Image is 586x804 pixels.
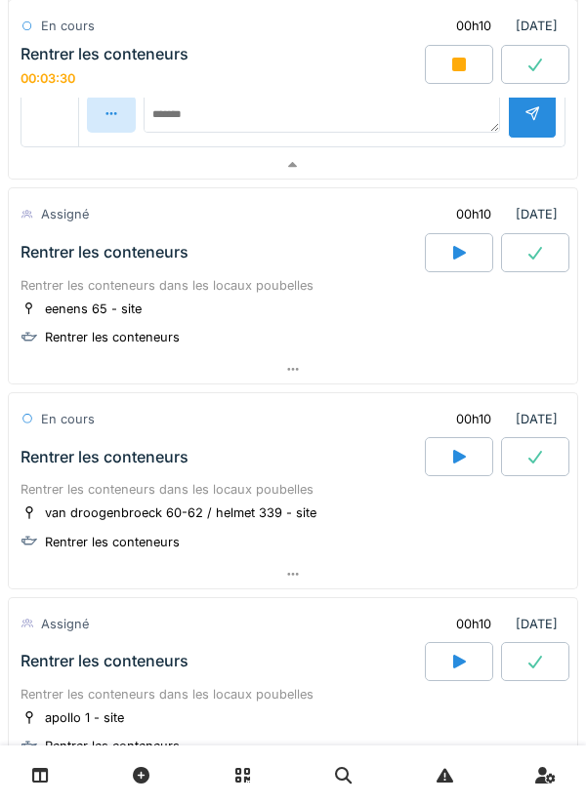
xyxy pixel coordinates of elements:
[439,606,565,642] div: [DATE]
[45,503,316,522] div: van droogenbroeck 60-62 / helmet 339 - site
[45,708,124,727] div: apollo 1 - site
[41,17,95,35] div: En cours
[456,205,491,223] div: 00h10
[21,276,565,295] div: Rentrer les conteneurs dans les locaux poubelles
[21,243,188,261] div: Rentrer les conteneurs
[45,737,180,755] div: Rentrer les conteneurs
[439,8,565,44] div: [DATE]
[439,401,565,437] div: [DATE]
[21,480,565,499] div: Rentrer les conteneurs dans les locaux poubelles
[456,410,491,428] div: 00h10
[41,205,89,223] div: Assigné
[45,300,142,318] div: eenens 65 - site
[45,533,180,551] div: Rentrer les conteneurs
[439,196,565,232] div: [DATE]
[456,615,491,633] div: 00h10
[21,448,188,466] div: Rentrer les conteneurs
[41,615,89,633] div: Assigné
[21,70,75,85] div: 00:03:30
[21,685,565,703] div: Rentrer les conteneurs dans les locaux poubelles
[45,328,180,346] div: Rentrer les conteneurs
[21,44,188,62] div: Rentrer les conteneurs
[456,17,491,35] div: 00h10
[21,652,188,670] div: Rentrer les conteneurs
[41,410,95,428] div: En cours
